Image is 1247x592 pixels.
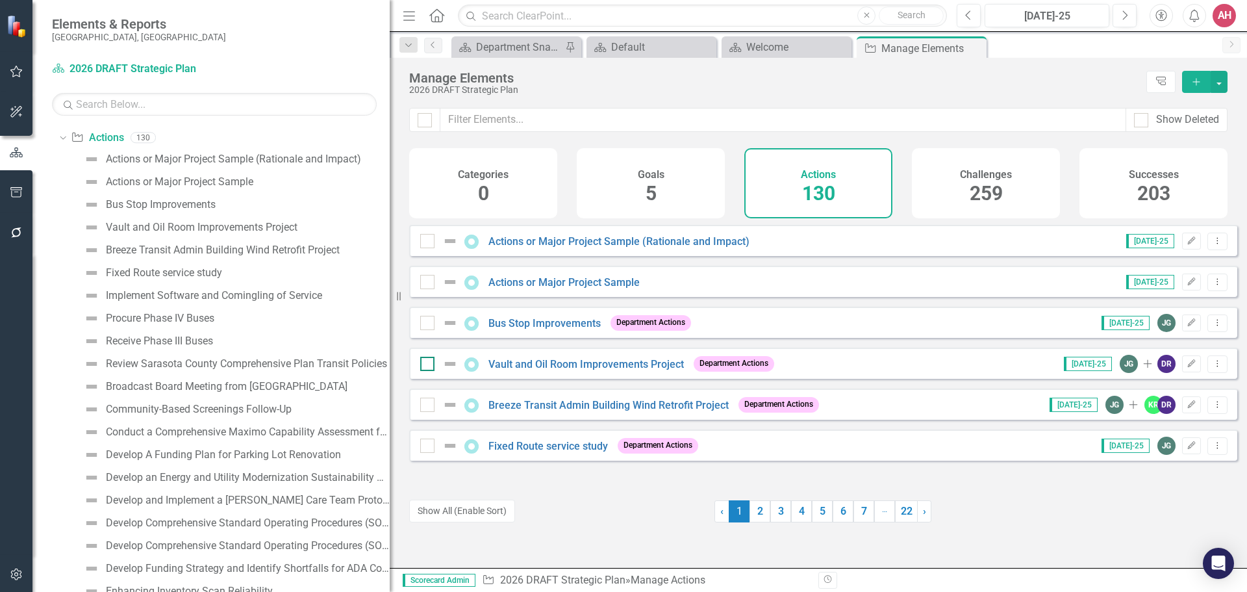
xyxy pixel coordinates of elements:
[488,317,601,329] a: Bus Stop Improvements
[81,399,292,420] a: Community-Based Screenings Follow-Up
[106,358,387,370] div: Review Sarasota County Comprehensive Plan Transit Policies
[488,440,608,452] a: Fixed Route service study
[84,151,99,167] img: Not Defined
[898,10,926,20] span: Search
[81,376,347,397] a: Broadcast Board Meeting from [GEOGRAPHIC_DATA]
[81,558,390,579] a: Develop Funding Strategy and Identify Shortfalls for ADA Compliance
[455,39,562,55] a: Department Snapshot
[881,40,983,57] div: Manage Elements
[409,85,1140,95] div: 2026 DRAFT Strategic Plan
[812,500,833,522] a: 5
[409,71,1140,85] div: Manage Elements
[1137,182,1170,205] span: 203
[106,222,297,233] div: Vault and Oil Room Improvements Project
[81,422,390,443] a: Conduct a Comprehensive Maximo Capability Assessment for Inventory Management Capabilities
[488,276,640,289] a: Actions or Major Project Sample
[81,444,341,465] a: Develop A Funding Plan for Parking Lot Renovation
[488,399,729,411] a: Breeze Transit Admin Building Wind Retrofit Project
[106,517,390,529] div: Develop Comprehensive Standard Operating Procedures (SOPs) for Mailroom Operations
[106,540,390,552] div: Develop Comprehensive Standard Operating Procedures (SOPs) for Print Shop Operations
[106,244,340,256] div: Breeze Transit Admin Building Wind Retrofit Project
[106,426,390,438] div: Conduct a Comprehensive Maximo Capability Assessment for Inventory Management Capabilities
[833,500,853,522] a: 6
[442,438,458,454] img: Not Defined
[476,39,562,55] div: Department Snapshot
[488,358,684,370] a: Vault and Oil Room Improvements Project
[52,93,377,116] input: Search Below...
[131,132,156,143] div: 130
[458,5,947,27] input: Search ClearPoint...
[749,500,770,522] a: 2
[590,39,713,55] a: Default
[729,500,749,522] span: 1
[84,561,99,576] img: Not Defined
[71,131,123,146] a: Actions
[106,381,347,393] div: Broadcast Board Meeting from [GEOGRAPHIC_DATA]
[106,404,292,415] div: Community-Based Screenings Follow-Up
[853,500,874,522] a: 7
[81,194,216,215] a: Bus Stop Improvements
[84,424,99,440] img: Not Defined
[720,505,724,517] span: ‹
[638,169,664,181] h4: Goals
[482,573,809,588] div: » Manage Actions
[106,153,361,165] div: Actions or Major Project Sample (Rationale and Impact)
[802,182,835,205] span: 130
[1129,169,1179,181] h4: Successes
[84,379,99,394] img: Not Defined
[1120,355,1138,373] div: JG
[84,197,99,212] img: Not Defined
[84,333,99,349] img: Not Defined
[725,39,848,55] a: Welcome
[500,574,625,586] a: 2026 DRAFT Strategic Plan
[746,39,848,55] div: Welcome
[106,176,253,188] div: Actions or Major Project Sample
[985,4,1109,27] button: [DATE]-25
[81,354,387,374] a: Review Sarasota County Comprehensive Plan Transit Policies
[1126,275,1174,289] span: [DATE]-25
[1105,396,1124,414] div: JG
[81,240,340,261] a: Breeze Transit Admin Building Wind Retrofit Project
[960,169,1012,181] h4: Challenges
[618,438,698,453] span: Department Actions
[84,538,99,554] img: Not Defined
[442,356,458,372] img: Not Defined
[84,174,99,190] img: Not Defined
[52,32,226,42] small: [GEOGRAPHIC_DATA], [GEOGRAPHIC_DATA]
[488,235,749,248] a: Actions or Major Project Sample (Rationale and Impact)
[6,15,29,38] img: ClearPoint Strategy
[81,149,361,170] a: Actions or Major Project Sample (Rationale and Impact)
[694,356,774,371] span: Department Actions
[895,500,918,522] a: 22
[84,356,99,372] img: Not Defined
[81,308,214,329] a: Procure Phase IV Buses
[84,470,99,485] img: Not Defined
[791,500,812,522] a: 4
[106,495,390,506] div: Develop and Implement a [PERSON_NAME] Care Team Prototype
[106,563,390,574] div: Develop Funding Strategy and Identify Shortfalls for ADA Compliance
[52,16,226,32] span: Elements & Reports
[403,574,475,587] span: Scorecard Admin
[84,265,99,281] img: Not Defined
[442,397,458,413] img: Not Defined
[442,274,458,290] img: Not Defined
[1050,398,1098,412] span: [DATE]-25
[81,490,390,511] a: Develop and Implement a [PERSON_NAME] Care Team Prototype
[1203,548,1234,579] div: Open Intercom Messenger
[84,402,99,417] img: Not Defined
[1213,4,1236,27] button: AH
[478,182,489,205] span: 0
[923,505,926,517] span: ›
[442,233,458,249] img: Not Defined
[970,182,1003,205] span: 259
[646,182,657,205] span: 5
[106,472,390,483] div: Develop an Energy and Utility Modernization Sustainability Plan
[1064,357,1112,371] span: [DATE]-25
[81,217,297,238] a: Vault and Oil Room Improvements Project
[1157,314,1176,332] div: JG
[106,449,341,461] div: Develop A Funding Plan for Parking Lot Renovation
[81,285,322,306] a: Implement Software and Comingling of Service
[84,447,99,463] img: Not Defined
[1156,112,1219,127] div: Show Deleted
